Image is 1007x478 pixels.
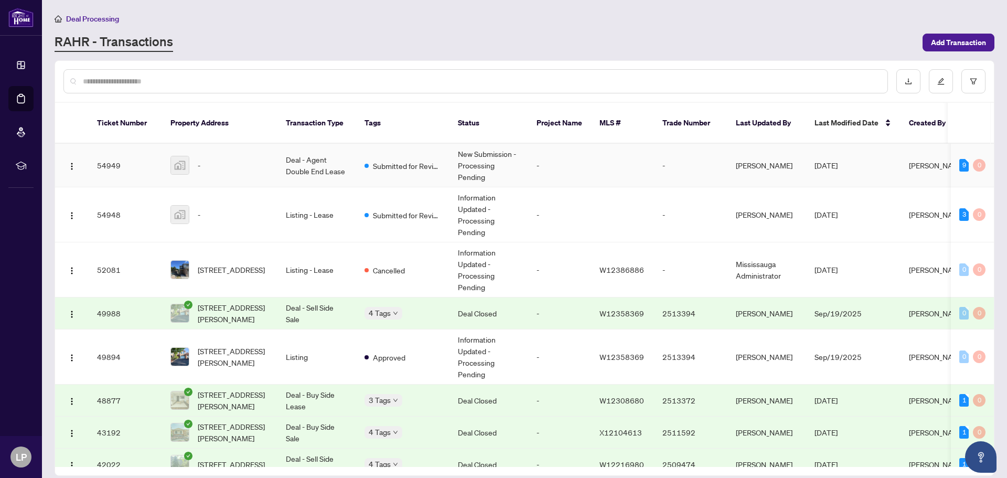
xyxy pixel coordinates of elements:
img: Logo [68,267,76,275]
span: [DATE] [815,210,838,219]
td: Deal - Sell Side Sale [277,298,356,330]
td: 43192 [89,417,162,449]
img: Logo [68,211,76,220]
span: [PERSON_NAME] [909,352,966,362]
td: - [528,385,591,417]
span: down [393,462,398,467]
td: Deal - Agent Double End Lease [277,144,356,187]
span: [PERSON_NAME] [909,265,966,274]
span: down [393,398,398,403]
th: Last Modified Date [806,103,901,144]
button: Logo [63,348,80,365]
span: [PERSON_NAME] [909,396,966,405]
button: filter [961,69,985,93]
td: Deal Closed [449,417,528,449]
img: Logo [68,162,76,171]
span: [DATE] [815,396,838,405]
img: Logo [68,310,76,318]
td: [PERSON_NAME] [727,417,806,449]
span: Sep/19/2025 [815,352,862,362]
span: Submitted for Review [373,209,441,221]
div: 1 [959,426,969,439]
img: thumbnail-img [171,423,189,441]
span: 4 Tags [369,458,391,470]
img: thumbnail-img [171,156,189,174]
span: [STREET_ADDRESS][PERSON_NAME] [198,345,269,368]
span: [STREET_ADDRESS] [198,264,265,275]
span: filter [970,78,977,85]
img: thumbnail-img [171,391,189,409]
span: [PERSON_NAME] [909,309,966,318]
img: Logo [68,429,76,438]
th: Tags [356,103,449,144]
span: check-circle [184,420,192,428]
img: Logo [68,461,76,470]
button: Add Transaction [923,34,994,51]
td: 2513394 [654,330,727,385]
td: [PERSON_NAME] [727,330,806,385]
td: - [654,144,727,187]
td: Information Updated - Processing Pending [449,187,528,242]
span: check-circle [184,452,192,460]
td: [PERSON_NAME] [727,187,806,242]
td: - [528,187,591,242]
td: - [528,242,591,298]
th: Created By [901,103,963,144]
span: [STREET_ADDRESS] [198,459,265,470]
span: Submitted for Review [373,160,441,172]
td: - [528,417,591,449]
span: [PERSON_NAME] [909,460,966,469]
span: [DATE] [815,460,838,469]
button: Logo [63,305,80,322]
td: 48877 [89,385,162,417]
span: [DATE] [815,428,838,437]
div: 0 [973,208,985,221]
td: [PERSON_NAME] [727,144,806,187]
span: - [198,209,200,220]
span: home [55,15,62,23]
button: Logo [63,424,80,441]
td: Listing [277,330,356,385]
button: download [896,69,920,93]
span: Sep/19/2025 [815,309,862,318]
img: Logo [68,354,76,362]
span: down [393,311,398,316]
span: X12104613 [599,428,642,437]
td: - [654,187,727,242]
td: - [528,144,591,187]
div: 1 [959,394,969,407]
div: 0 [959,307,969,320]
td: 2511592 [654,417,727,449]
td: - [528,298,591,330]
span: W12358369 [599,309,644,318]
td: Listing - Lease [277,187,356,242]
span: down [393,430,398,435]
div: 0 [959,350,969,363]
td: 54949 [89,144,162,187]
span: W12216980 [599,460,644,469]
th: MLS # [591,103,654,144]
th: Last Updated By [727,103,806,144]
span: Approved [373,352,405,363]
td: - [654,242,727,298]
button: Open asap [965,441,997,473]
div: 9 [959,159,969,172]
span: Deal Processing [66,14,119,24]
td: 49894 [89,330,162,385]
div: 3 [959,208,969,221]
img: thumbnail-img [171,348,189,366]
span: [STREET_ADDRESS][PERSON_NAME] [198,421,269,444]
th: Trade Number [654,103,727,144]
td: Listing - Lease [277,242,356,298]
td: Deal - Buy Side Sale [277,417,356,449]
span: W12358369 [599,352,644,362]
td: Information Updated - Processing Pending [449,330,528,385]
span: [STREET_ADDRESS][PERSON_NAME] [198,389,269,412]
th: Status [449,103,528,144]
span: Add Transaction [931,34,986,51]
td: 2513372 [654,385,727,417]
td: 52081 [89,242,162,298]
span: download [905,78,912,85]
td: New Submission - Processing Pending [449,144,528,187]
span: [PERSON_NAME] [909,428,966,437]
